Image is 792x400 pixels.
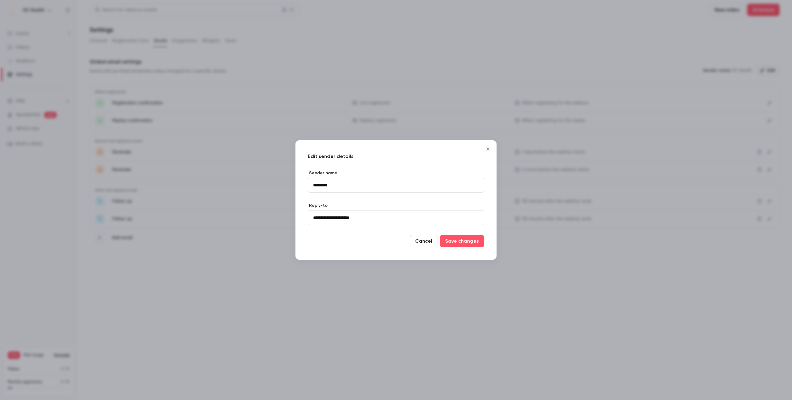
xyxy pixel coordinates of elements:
button: Close [482,143,494,155]
button: Save changes [440,235,484,247]
h4: Edit sender details [308,153,484,160]
label: Reply-to [308,202,484,209]
button: Cancel [410,235,437,247]
label: Sender name [308,170,484,176]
